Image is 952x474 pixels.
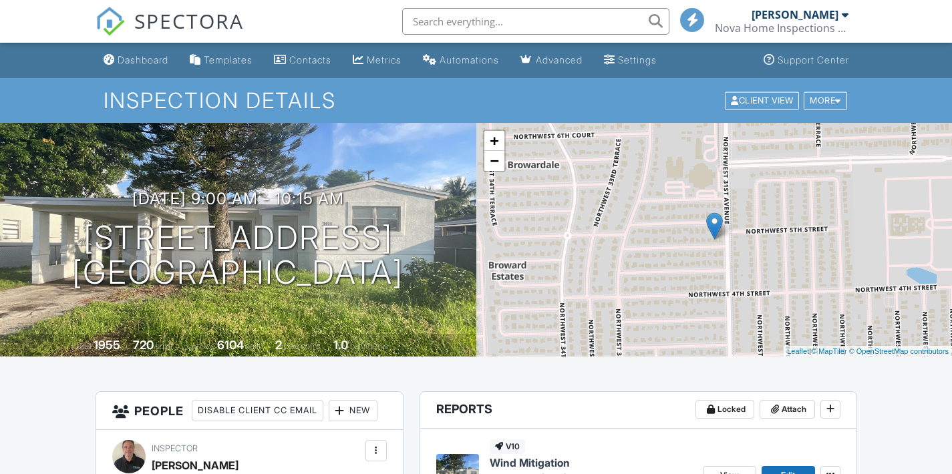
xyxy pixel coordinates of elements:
div: Templates [204,54,253,65]
h3: People [96,392,403,430]
div: More [804,91,847,109]
a: Contacts [269,48,337,73]
div: Dashboard [118,54,168,65]
div: Advanced [536,54,583,65]
div: New [329,400,377,421]
div: Client View [725,91,799,109]
span: bathrooms [350,341,388,351]
img: The Best Home Inspection Software - Spectora [96,7,125,36]
h3: [DATE] 9:00 am - 10:15 am [132,190,344,208]
a: Client View [724,95,802,105]
h1: Inspection Details [104,89,848,112]
span: Lot Size [187,341,215,351]
a: Settings [599,48,662,73]
a: Metrics [347,48,407,73]
div: | [784,346,952,357]
a: Support Center [758,48,854,73]
div: Disable Client CC Email [192,400,323,421]
span: SPECTORA [134,7,244,35]
div: Support Center [778,54,849,65]
input: Search everything... [402,8,669,35]
span: sq. ft. [156,341,174,351]
div: Contacts [289,54,331,65]
div: Nova Home Inspections LLC [715,21,848,35]
div: 1.0 [333,338,348,352]
h1: [STREET_ADDRESS] [GEOGRAPHIC_DATA] [72,220,404,291]
a: Leaflet [787,347,809,355]
div: 2 [275,338,282,352]
span: sq.ft. [246,341,263,351]
a: Dashboard [98,48,174,73]
span: Inspector [152,443,198,453]
a: SPECTORA [96,18,244,46]
div: [PERSON_NAME] [752,8,838,21]
a: Advanced [515,48,588,73]
div: 6104 [217,338,244,352]
a: © MapTiler [811,347,847,355]
div: Automations [440,54,499,65]
a: Zoom out [484,151,504,171]
div: 720 [133,338,154,352]
div: Settings [618,54,657,65]
span: Built [77,341,92,351]
div: 1955 [94,338,120,352]
span: bedrooms [284,341,321,351]
a: © OpenStreetMap contributors [849,347,949,355]
a: Automations (Basic) [418,48,504,73]
div: Metrics [367,54,402,65]
a: Templates [184,48,258,73]
a: Zoom in [484,131,504,151]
